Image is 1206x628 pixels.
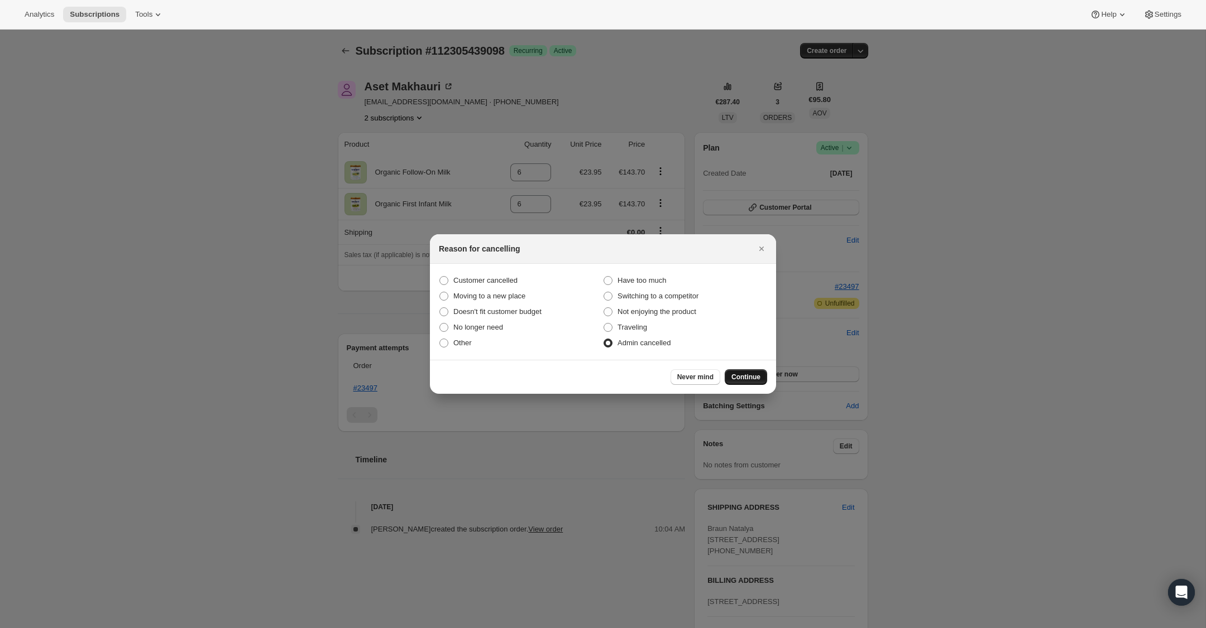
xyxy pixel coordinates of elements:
[754,241,769,257] button: Close
[135,10,152,19] span: Tools
[671,369,720,385] button: Never mind
[677,373,714,381] span: Never mind
[25,10,54,19] span: Analytics
[618,307,696,316] span: Not enjoying the product
[1168,579,1195,606] div: Open Intercom Messenger
[18,7,61,22] button: Analytics
[618,276,666,284] span: Have too much
[63,7,126,22] button: Subscriptions
[731,373,760,381] span: Continue
[453,276,518,284] span: Customer cancelled
[1155,10,1181,19] span: Settings
[1137,7,1188,22] button: Settings
[1101,10,1116,19] span: Help
[453,292,525,300] span: Moving to a new place
[453,323,503,331] span: No longer need
[453,339,472,347] span: Other
[439,243,520,254] h2: Reason for cancelling
[618,292,698,300] span: Switching to a competitor
[618,323,647,331] span: Traveling
[70,10,119,19] span: Subscriptions
[128,7,170,22] button: Tools
[618,339,671,347] span: Admin cancelled
[725,369,767,385] button: Continue
[1083,7,1134,22] button: Help
[453,307,542,316] span: Doesn't fit customer budget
